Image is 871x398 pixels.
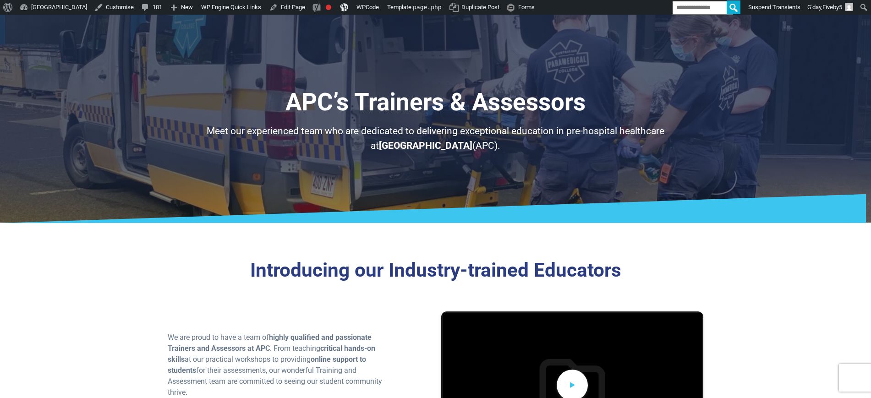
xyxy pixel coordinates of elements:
[168,124,704,153] p: Meet our experienced team who are dedicated to delivering exceptional education in pre-hospital h...
[168,344,375,364] strong: critical hands-on skills
[168,355,366,375] strong: online support to students
[379,140,472,151] strong: [GEOGRAPHIC_DATA]
[168,333,372,353] strong: highly qualified and passionate Trainers and Assessors at APC
[168,259,704,282] h3: Introducing our Industry-trained Educators
[168,88,704,117] h1: APC’s Trainers & Assessors
[168,332,384,398] p: We are proud to have a team of . From teaching at our practical workshops to providing for their ...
